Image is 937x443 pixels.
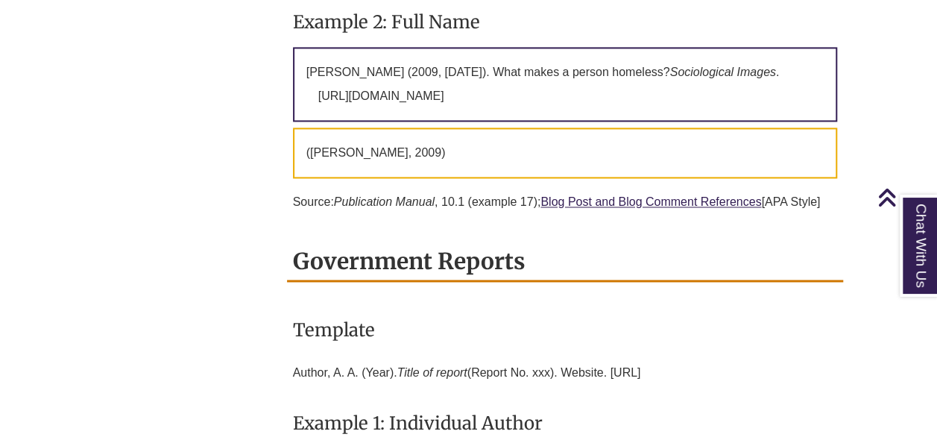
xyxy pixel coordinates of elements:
[287,242,844,282] h2: Government Reports
[334,195,435,208] em: Publication Manual
[397,365,467,378] em: Title of report
[293,312,838,347] h3: Template
[669,66,775,78] em: Sociological Images
[293,128,838,178] p: ([PERSON_NAME], 2009)
[293,4,838,40] h3: Example 2: Full Name
[293,354,838,390] p: Author, A. A. (Year). (Report No. xxx). Website. [URL]
[293,184,838,220] p: Source: , 10.1 (example 17); [APA Style]
[293,47,838,122] p: [PERSON_NAME] (2009, [DATE]). What makes a person homeless? . [URL][DOMAIN_NAME]
[877,187,933,207] a: Back to Top
[293,405,838,440] h3: Example 1: Individual Author
[540,195,761,208] a: Blog Post and Blog Comment References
